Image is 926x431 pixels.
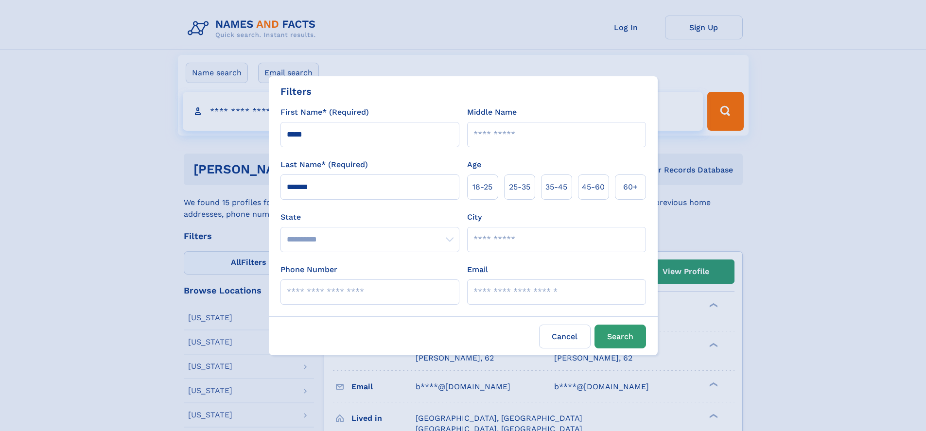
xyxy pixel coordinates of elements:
[539,325,591,348] label: Cancel
[467,159,481,171] label: Age
[280,159,368,171] label: Last Name* (Required)
[582,181,605,193] span: 45‑60
[623,181,638,193] span: 60+
[509,181,530,193] span: 25‑35
[280,84,312,99] div: Filters
[280,106,369,118] label: First Name* (Required)
[467,106,517,118] label: Middle Name
[467,211,482,223] label: City
[280,264,337,276] label: Phone Number
[472,181,492,193] span: 18‑25
[280,211,459,223] label: State
[467,264,488,276] label: Email
[594,325,646,348] button: Search
[545,181,567,193] span: 35‑45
